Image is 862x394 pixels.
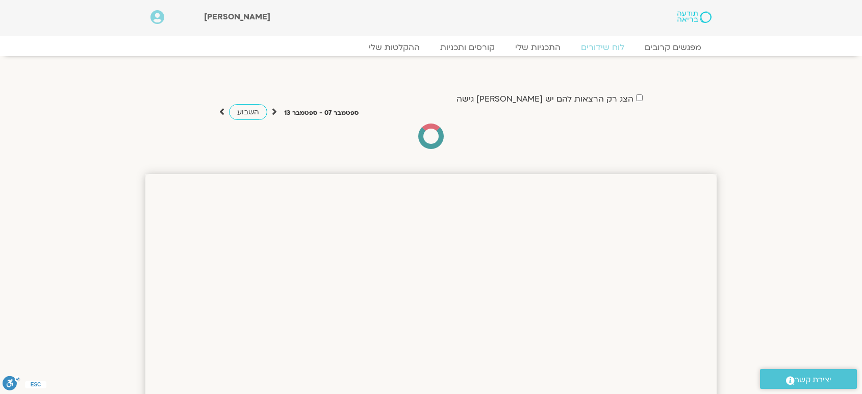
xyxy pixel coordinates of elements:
[760,369,857,389] a: יצירת קשר
[505,42,571,53] a: התכניות שלי
[229,104,267,120] a: השבוע
[204,11,270,22] span: [PERSON_NAME]
[359,42,430,53] a: ההקלטות שלי
[237,107,259,117] span: השבוע
[635,42,712,53] a: מפגשים קרובים
[430,42,505,53] a: קורסים ותכניות
[150,42,712,53] nav: Menu
[571,42,635,53] a: לוח שידורים
[457,94,633,104] label: הצג רק הרצאות להם יש [PERSON_NAME] גישה
[795,373,831,387] span: יצירת קשר
[284,108,359,118] p: ספטמבר 07 - ספטמבר 13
